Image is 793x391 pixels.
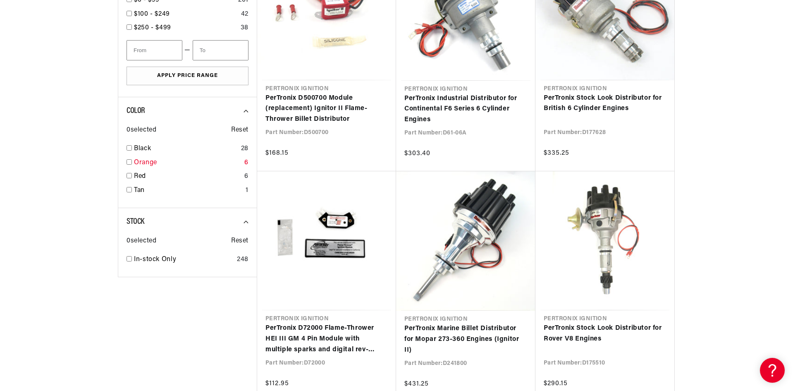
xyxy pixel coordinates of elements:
a: PerTronix D500700 Module (replacement) Ignitor II Flame-Thrower Billet Distributor [265,93,388,125]
span: $250 - $499 [134,24,171,31]
a: PerTronix Stock Look Distributor for British 6 Cylinder Engines [544,93,666,114]
a: Tan [134,185,242,196]
a: Black [134,144,238,154]
div: 1 [246,185,248,196]
span: 0 selected [127,125,156,136]
span: Reset [231,236,248,247]
div: 6 [244,171,248,182]
div: 6 [244,158,248,168]
div: 42 [241,9,248,20]
span: Stock [127,218,144,226]
span: Color [127,107,145,115]
a: PerTronix Marine Billet Distributor for Mopar 273-360 Engines (Ignitor II) [404,324,527,355]
button: Apply Price Range [127,67,248,85]
a: In-stock Only [134,254,234,265]
input: From [127,40,182,60]
a: PerTronix Stock Look Distributor for Rover V8 Engines [544,323,666,344]
a: Red [134,171,241,182]
span: — [184,45,191,56]
div: 28 [241,144,248,154]
a: PerTronix Industrial Distributor for Continental F6 Series 6 Cylinder Engines [404,94,527,125]
span: Reset [231,125,248,136]
div: 38 [241,23,248,34]
a: Orange [134,158,241,168]
div: 248 [237,254,248,265]
input: To [193,40,248,60]
a: PerTronix D72000 Flame-Thrower HEI III GM 4 Pin Module with multiple sparks and digital rev-limiter [265,323,388,355]
span: $100 - $249 [134,11,170,17]
span: 0 selected [127,236,156,247]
